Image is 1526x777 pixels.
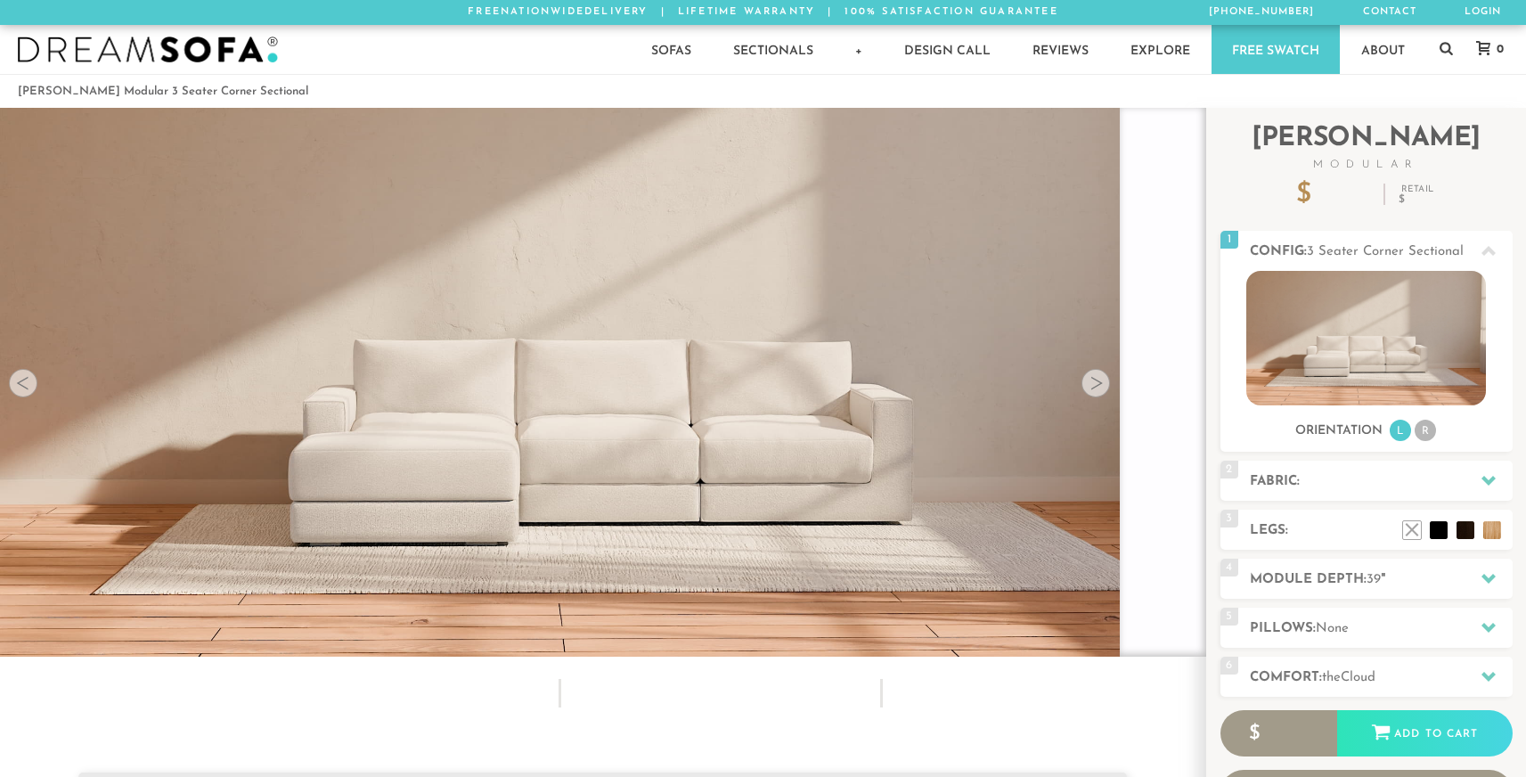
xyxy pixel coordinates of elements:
[631,25,712,74] a: Sofas
[1458,41,1513,57] a: 0
[1367,573,1381,586] span: 39
[1220,126,1513,170] h2: [PERSON_NAME]
[1220,461,1238,478] span: 2
[1250,520,1513,541] h2: Legs:
[1250,471,1513,492] h2: Fabric:
[884,25,1011,74] a: Design Call
[1390,420,1411,441] li: L
[713,25,834,74] a: Sectionals
[1220,159,1513,170] span: Modular
[1250,241,1513,262] h2: Config:
[661,7,665,17] span: |
[1415,420,1436,441] li: R
[1110,25,1211,74] a: Explore
[1012,25,1109,74] a: Reviews
[835,25,883,74] a: +
[1220,657,1238,675] span: 6
[1399,185,1435,205] p: Retail
[1399,194,1435,205] em: $
[1492,44,1504,55] span: 0
[1250,667,1513,688] h2: Comfort:
[1307,245,1464,258] span: 3 Seater Corner Sectional
[1220,559,1238,577] span: 4
[18,37,278,63] img: DreamSofa - Inspired By Life, Designed By You
[1250,569,1513,590] h2: Module Depth: "
[1250,618,1513,639] h2: Pillows:
[1212,25,1340,74] a: Free Swatch
[1296,182,1370,209] p: $
[501,7,584,17] em: Nationwide
[1295,423,1383,439] h3: Orientation
[18,79,308,103] li: [PERSON_NAME] Modular 3 Seater Corner Sectional
[1316,622,1349,635] span: None
[1220,510,1238,528] span: 3
[1246,271,1486,405] img: landon-sofa-no_legs-no_pillows-1.jpg
[1337,710,1513,758] div: Add to Cart
[1220,231,1238,249] span: 1
[1322,671,1341,684] span: the
[828,7,832,17] span: |
[1341,671,1375,684] span: Cloud
[1341,25,1425,74] a: About
[1220,608,1238,626] span: 5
